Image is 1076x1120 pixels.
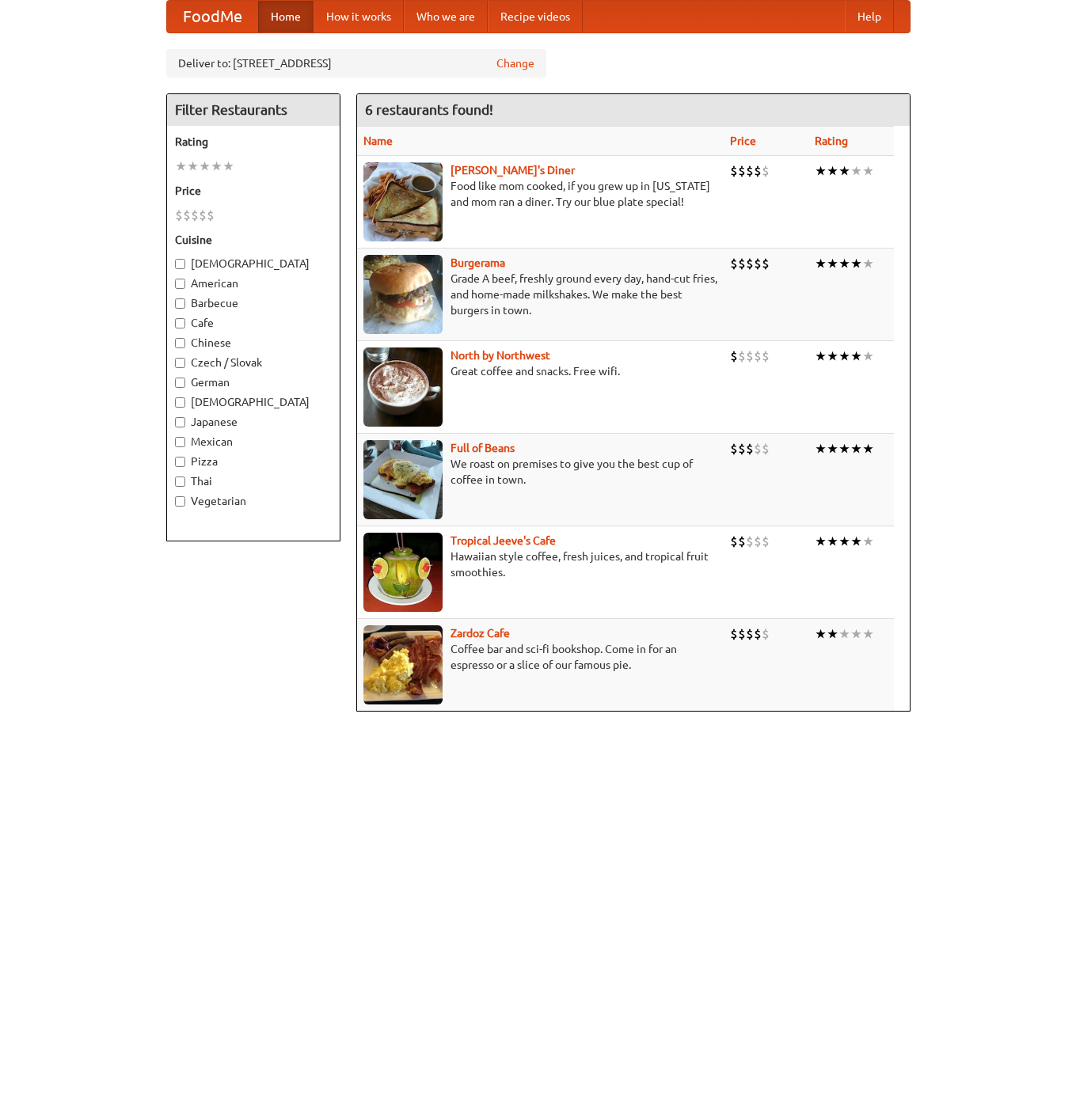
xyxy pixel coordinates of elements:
[451,627,510,640] a: Zardoz Cafe
[363,456,717,488] p: We roast on premises to give you the best cup of coffee in town.
[175,355,332,370] label: Czech / Slovak
[175,476,185,487] input: Thai
[838,533,850,550] li: ★
[175,338,185,348] input: Chinese
[363,135,393,147] a: Name
[175,315,332,331] label: Cafe
[166,49,546,78] div: Deliver to: [STREET_ADDRESS]
[451,534,556,547] b: Tropical Jeeve's Cafe
[738,162,746,180] li: $
[363,641,717,673] p: Coffee bar and sci-fi bookshop. Come in for an espresso or a slice of our famous pie.
[815,533,827,550] li: ★
[754,533,762,550] li: $
[754,625,762,643] li: $
[175,207,183,224] li: $
[363,363,717,379] p: Great coffee and snacks. Free wifi.
[850,440,862,457] li: ★
[730,347,738,365] li: $
[488,1,583,32] a: Recipe videos
[746,162,754,180] li: $
[363,625,443,704] img: zardoz.jpg
[365,102,493,117] ng-pluralize: 6 restaurants found!
[175,259,185,269] input: [DEMOGRAPHIC_DATA]
[363,162,443,241] img: sallys.jpg
[175,183,332,199] h5: Price
[175,457,185,467] input: Pizza
[175,434,332,450] label: Mexican
[363,255,443,334] img: burgerama.jpg
[746,440,754,457] li: $
[838,255,850,272] li: ★
[183,207,191,224] li: $
[850,347,862,365] li: ★
[754,347,762,365] li: $
[730,625,738,643] li: $
[815,347,827,365] li: ★
[175,295,332,311] label: Barbecue
[363,347,443,427] img: north.jpg
[496,55,534,71] a: Change
[730,255,738,272] li: $
[314,1,404,32] a: How it works
[845,1,894,32] a: Help
[738,625,746,643] li: $
[175,279,185,289] input: American
[838,440,850,457] li: ★
[738,347,746,365] li: $
[451,164,575,177] a: [PERSON_NAME]'s Diner
[451,349,550,362] a: North by Northwest
[175,397,185,408] input: [DEMOGRAPHIC_DATA]
[175,378,185,388] input: German
[175,493,332,509] label: Vegetarian
[838,347,850,365] li: ★
[762,162,770,180] li: $
[175,473,332,489] label: Thai
[746,255,754,272] li: $
[199,207,207,224] li: $
[862,440,874,457] li: ★
[175,417,185,427] input: Japanese
[738,255,746,272] li: $
[850,533,862,550] li: ★
[191,207,199,224] li: $
[754,440,762,457] li: $
[762,255,770,272] li: $
[175,358,185,368] input: Czech / Slovak
[175,414,332,430] label: Japanese
[746,625,754,643] li: $
[738,533,746,550] li: $
[827,625,838,643] li: ★
[738,440,746,457] li: $
[827,347,838,365] li: ★
[827,255,838,272] li: ★
[175,232,332,248] h5: Cuisine
[754,162,762,180] li: $
[762,347,770,365] li: $
[363,271,717,318] p: Grade A beef, freshly ground every day, hand-cut fries, and home-made milkshakes. We make the bes...
[175,134,332,150] h5: Rating
[175,298,185,309] input: Barbecue
[862,347,874,365] li: ★
[258,1,314,32] a: Home
[175,275,332,291] label: American
[175,437,185,447] input: Mexican
[746,533,754,550] li: $
[754,255,762,272] li: $
[363,178,717,210] p: Food like mom cooked, if you grew up in [US_STATE] and mom ran a diner. Try our blue plate special!
[175,454,332,469] label: Pizza
[762,625,770,643] li: $
[850,255,862,272] li: ★
[815,440,827,457] li: ★
[451,442,515,454] b: Full of Beans
[827,440,838,457] li: ★
[451,256,505,269] a: Burgerama
[730,162,738,180] li: $
[175,335,332,351] label: Chinese
[746,347,754,365] li: $
[862,625,874,643] li: ★
[862,255,874,272] li: ★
